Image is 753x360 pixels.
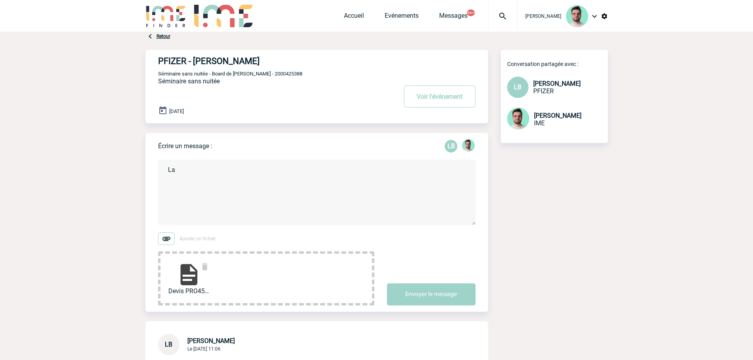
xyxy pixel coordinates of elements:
a: Retour [157,34,170,39]
div: Laurence BOUCHER [445,140,457,153]
span: [PERSON_NAME] [534,112,581,119]
p: Écrire un message : [158,142,212,150]
a: Messages [439,12,468,23]
span: LB [514,83,521,91]
span: Le [DATE] 11:06 [187,346,221,352]
span: LB [165,341,172,348]
span: [PERSON_NAME] [187,337,235,345]
span: [PERSON_NAME] [533,80,581,87]
img: 121547-2.png [462,139,475,152]
span: Séminaire sans nuitée - Board de [PERSON_NAME] - 2000425388 [158,71,302,77]
div: Benjamin ROLAND [462,139,475,153]
h4: PFIZER - [PERSON_NAME] [158,56,374,66]
img: IME-Finder [145,5,187,27]
button: Voir l'événement [404,85,476,107]
span: IME [534,119,545,127]
img: 121547-2.png [566,5,588,27]
span: Ajouter un fichier [179,236,216,241]
span: Devis PRO452969 PFIZ... [168,287,209,295]
button: Envoyer le message [387,283,476,305]
span: Séminaire sans nuitée [158,77,220,85]
span: PFIZER [533,87,554,95]
img: 121547-2.png [507,107,529,130]
img: file-document.svg [176,262,202,287]
a: Accueil [344,12,364,23]
span: [DATE] [169,108,184,114]
img: delete.svg [200,262,209,271]
span: [PERSON_NAME] [525,13,561,19]
p: LB [445,140,457,153]
button: 99+ [467,9,475,16]
p: Conversation partagée avec : [507,61,608,67]
a: Evénements [385,12,419,23]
